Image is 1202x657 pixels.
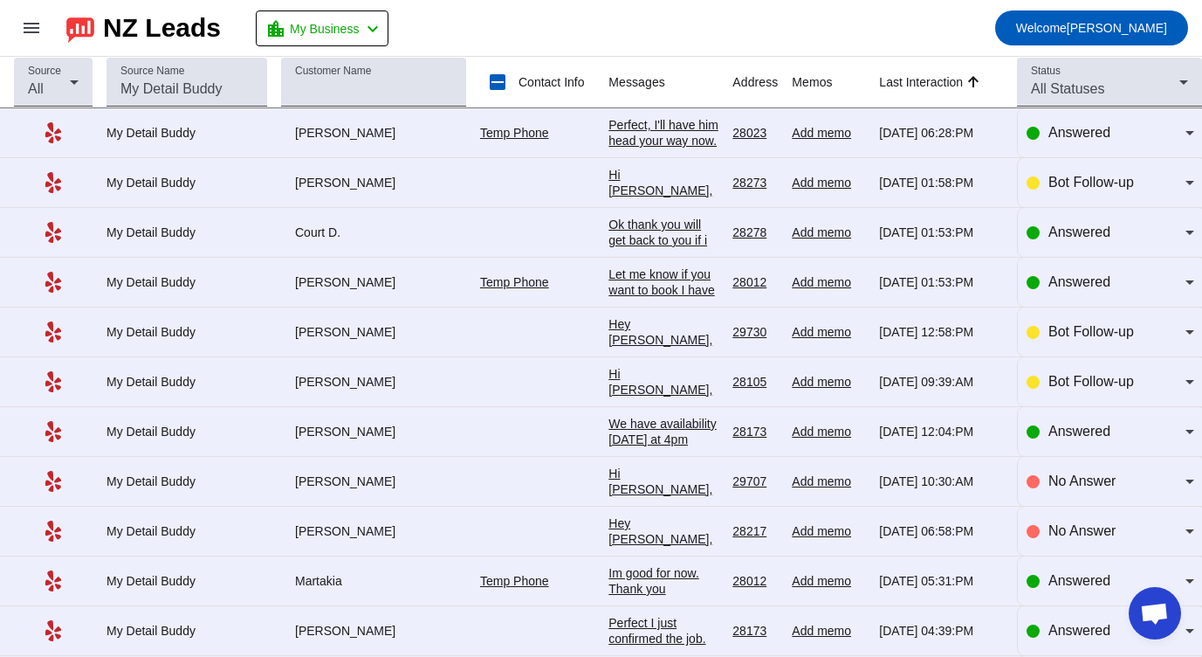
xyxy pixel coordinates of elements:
[480,275,549,289] a: Temp Phone
[120,79,253,100] input: My Detail Buddy
[106,623,267,639] div: My Detail Buddy
[281,274,466,290] div: [PERSON_NAME]
[281,474,466,489] div: [PERSON_NAME]
[879,374,1003,390] div: [DATE] 09:39:AM
[732,424,778,439] div: 28173
[106,424,267,439] div: My Detail Buddy
[43,371,64,392] mat-icon: Yelp
[281,374,466,390] div: [PERSON_NAME]
[43,222,64,243] mat-icon: Yelp
[265,18,286,39] mat-icon: location_city
[21,17,42,38] mat-icon: menu
[879,125,1003,141] div: [DATE] 06:28:PM
[28,66,61,77] mat-label: Source
[732,474,778,489] div: 29707
[66,13,94,43] img: logo
[732,374,778,390] div: 28105
[295,66,371,77] mat-label: Customer Name
[608,167,718,560] div: Hi [PERSON_NAME], Thank you for reaching out to My Detail [PERSON_NAME]. In order to provide an a...
[515,73,585,91] label: Contact Info
[1048,125,1110,140] span: Answered
[1048,274,1110,289] span: Answered
[732,57,792,108] th: Address
[792,175,865,190] div: Add memo
[792,374,865,390] div: Add memo
[28,81,44,96] span: All
[106,125,267,141] div: My Detail Buddy
[995,10,1188,45] button: Welcome[PERSON_NAME]
[480,574,549,588] a: Temp Phone
[792,225,865,240] div: Add memo
[879,573,1003,589] div: [DATE] 05:31:PM
[792,424,865,439] div: Add memo
[281,175,466,190] div: [PERSON_NAME]
[281,523,466,539] div: [PERSON_NAME]
[792,573,865,589] div: Add memo
[1048,523,1116,538] span: No Answer
[732,623,778,639] div: 28173
[1048,623,1110,638] span: Answered
[256,10,388,46] button: My Business
[732,274,778,290] div: 28012
[43,521,64,542] mat-icon: Yelp
[43,571,64,591] mat-icon: Yelp
[43,272,64,293] mat-icon: Yelp
[608,416,718,494] div: We have availability [DATE] at 4pm would you like me to send you a booking link?
[106,474,267,489] div: My Detail Buddy
[281,324,466,340] div: [PERSON_NAME]
[106,225,267,240] div: My Detail Buddy
[1016,21,1067,35] span: Welcome
[608,117,718,180] div: Perfect, I'll have him head your way now. He should arrive within the hour.
[120,66,184,77] mat-label: Source Name
[879,175,1003,190] div: [DATE] 01:58:PM
[792,274,865,290] div: Add memo
[879,324,1003,340] div: [DATE] 12:58:PM
[281,573,466,589] div: Martakia
[1048,424,1110,439] span: Answered
[879,225,1003,240] div: [DATE] 01:53:PM
[732,225,778,240] div: 28278
[792,523,865,539] div: Add memo
[1048,324,1134,339] span: Bot Follow-up
[1048,374,1134,389] span: Bot Follow-up
[1048,175,1134,190] span: Bot Follow-up
[362,18,383,39] mat-icon: chevron_left
[792,57,879,108] th: Memos
[1048,225,1110,239] span: Answered
[792,324,865,340] div: Add memo
[608,565,718,597] div: Im good for now. Thank you
[43,620,64,641] mat-icon: Yelp
[732,175,778,190] div: 28273
[1129,587,1181,640] div: Open chat
[290,17,359,41] span: My Business
[879,523,1003,539] div: [DATE] 06:58:PM
[43,322,64,342] mat-icon: Yelp
[106,523,267,539] div: My Detail Buddy
[608,266,718,314] div: Let me know if you want to book I have [DATE] open.
[106,573,267,589] div: My Detail Buddy
[1031,66,1061,77] mat-label: Status
[879,474,1003,489] div: [DATE] 10:30:AM
[792,125,865,141] div: Add memo
[106,324,267,340] div: My Detail Buddy
[106,175,267,190] div: My Detail Buddy
[732,523,778,539] div: 28217
[43,471,64,492] mat-icon: Yelp
[879,623,1003,639] div: [DATE] 04:39:PM
[732,125,778,141] div: 28023
[732,573,778,589] div: 28012
[480,126,549,140] a: Temp Phone
[43,421,64,442] mat-icon: Yelp
[1031,81,1104,96] span: All Statuses
[43,172,64,193] mat-icon: Yelp
[879,73,963,91] div: Last Interaction
[1016,16,1167,40] span: [PERSON_NAME]
[106,374,267,390] div: My Detail Buddy
[792,474,865,489] div: Add memo
[608,57,732,108] th: Messages
[1048,474,1116,488] span: No Answer
[281,623,466,639] div: [PERSON_NAME]
[43,122,64,143] mat-icon: Yelp
[106,274,267,290] div: My Detail Buddy
[879,424,1003,439] div: [DATE] 12:04:PM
